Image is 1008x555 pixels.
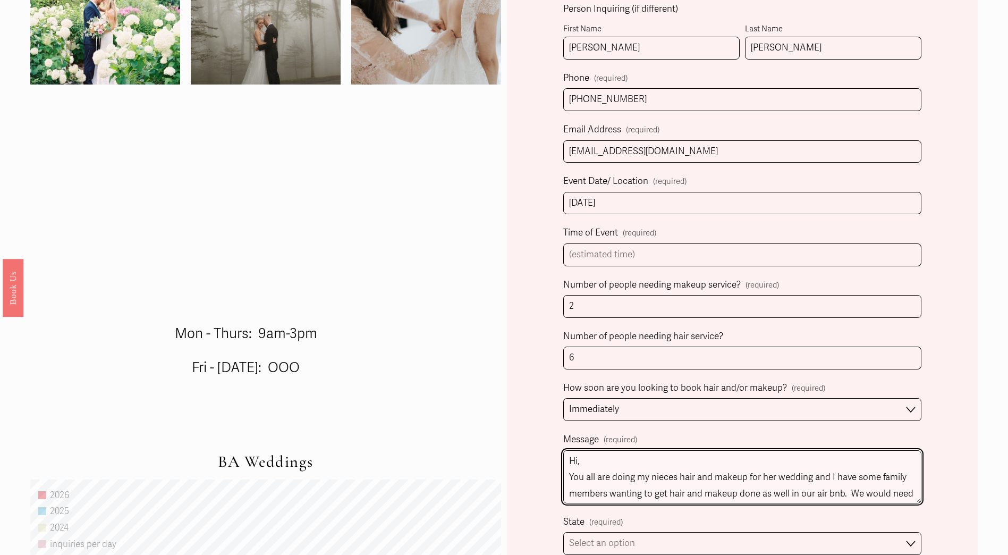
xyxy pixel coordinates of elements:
span: Mon - Thurs: 9am-3pm [175,325,317,342]
span: Event Date/ Location [563,173,648,190]
span: (required) [589,515,623,529]
span: Phone [563,70,589,87]
input: (including the bride) [563,295,921,318]
span: Email Address [563,122,621,138]
input: (including the bride) [563,347,921,369]
div: First Name [563,22,740,37]
span: (required) [594,74,628,82]
select: How soon are you looking to book hair and/or makeup? [563,398,921,421]
span: Person Inquiring (if different) [563,1,678,18]
span: Time of Event [563,225,618,241]
span: (required) [623,226,656,240]
span: Number of people needing makeup service? [563,277,741,293]
span: (required) [604,433,637,447]
select: State [563,532,921,555]
span: (required) [653,174,687,189]
a: Book Us [3,259,23,317]
span: Number of people needing hair service? [563,329,723,345]
span: How soon are you looking to book hair and/or makeup? [563,380,787,397]
div: Last Name [745,22,921,37]
span: (required) [792,381,825,396]
textarea: Hi, You all are doing my nieces hair and makeup for her wedding and I have some family members wa... [563,450,921,503]
h2: BA Weddings [30,452,501,472]
input: (estimated time) [563,243,921,266]
span: Message [563,432,599,448]
span: (required) [626,123,659,137]
span: (required) [746,278,779,292]
span: State [563,514,585,531]
span: Fri - [DATE]: OOO [192,359,300,376]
